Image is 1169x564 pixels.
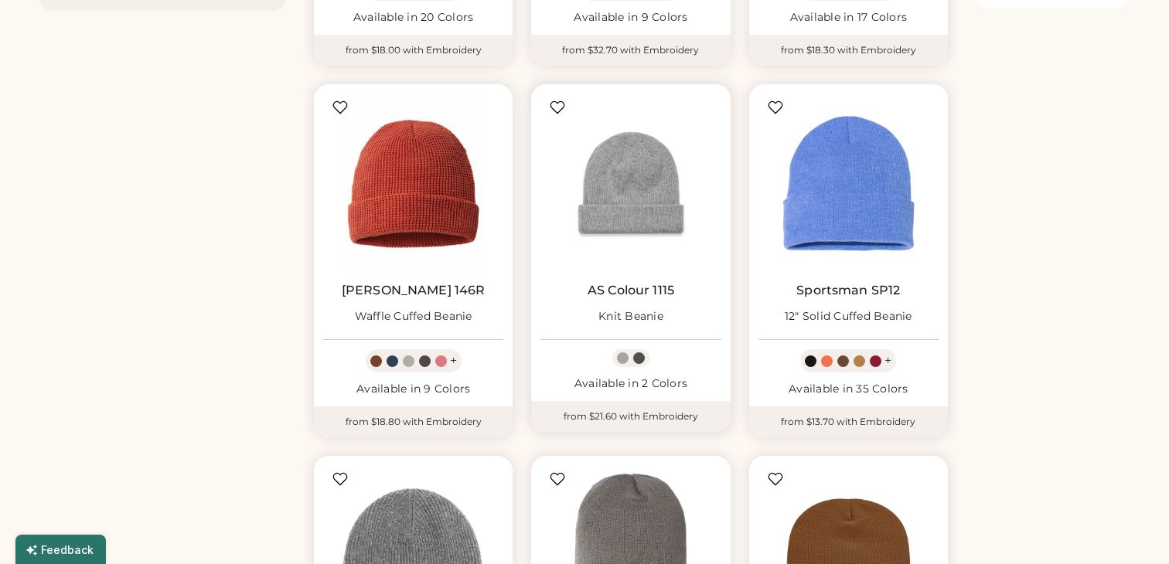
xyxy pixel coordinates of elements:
div: + [884,352,891,369]
div: from $18.00 with Embroidery [314,35,513,66]
div: from $13.70 with Embroidery [749,406,948,437]
img: AS Colour 1115 Knit Beanie [540,93,721,274]
div: Available in 2 Colors [540,376,721,392]
a: [PERSON_NAME] 146R [342,283,486,298]
div: + [450,352,457,369]
div: from $32.70 with Embroidery [531,35,730,66]
div: Knit Beanie [598,309,663,324]
div: Available in 35 Colors [758,382,939,397]
a: Sportsman SP12 [796,283,900,298]
div: 12" Solid Cuffed Beanie [785,309,912,324]
img: Sportsman SP12 12" Solid Cuffed Beanie [758,93,939,274]
a: AS Colour 1115 [588,283,674,298]
div: Available in 17 Colors [758,10,939,25]
div: from $18.80 with Embroidery [314,406,513,437]
div: Waffle Cuffed Beanie [355,309,472,324]
div: Available in 9 Colors [323,382,503,397]
div: from $18.30 with Embroidery [749,35,948,66]
div: from $21.60 with Embroidery [531,401,730,432]
img: Richardson 146R Waffle Cuffed Beanie [323,93,503,274]
div: Available in 9 Colors [540,10,721,25]
div: Available in 20 Colors [323,10,503,25]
